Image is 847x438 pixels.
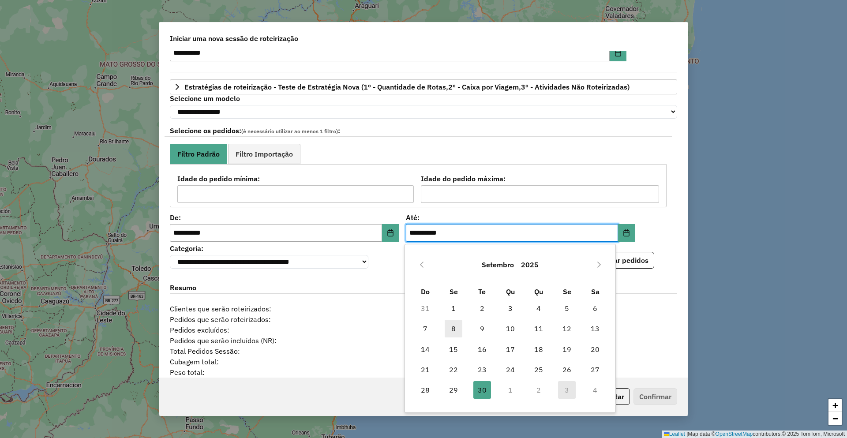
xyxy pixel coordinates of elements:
span: 18 [530,341,547,358]
td: 22 [439,359,468,380]
td: 11 [525,318,553,339]
span: Se [450,287,458,296]
td: 1 [439,298,468,318]
span: Clientes que serão roteirizados: [165,303,380,314]
span: − [832,413,838,424]
div: Map data © contributors,© 2025 TomTom, Microsoft [662,431,847,438]
td: 14 [411,339,439,359]
span: 12 [558,320,576,337]
span: 9 [473,320,491,337]
label: Até: [406,212,635,223]
span: | [686,431,688,437]
td: 4 [525,298,553,318]
td: 26 [553,359,581,380]
label: Selecione os pedidos: : [165,125,672,137]
td: 28 [411,380,439,400]
td: 3 [553,380,581,400]
td: 20 [581,339,609,359]
td: 21 [411,359,439,380]
td: 3 [496,298,525,318]
span: Filtro Importação [236,150,293,157]
td: 16 [468,339,496,359]
button: Next Month [592,258,606,272]
span: 29 [445,381,462,399]
span: 21 [416,361,434,378]
td: 4 [581,380,609,400]
span: 23 [473,361,491,378]
button: Choose Date [618,224,635,242]
span: 17 [502,341,519,358]
td: 8 [439,318,468,339]
span: Peso total: [165,367,380,378]
div: 0 [380,314,467,325]
span: 26 [558,361,576,378]
span: Pedidos que serão incluídos (NR): [165,335,380,346]
td: 9 [468,318,496,339]
div: 0 [380,335,467,346]
label: Selecione um modelo [170,93,677,104]
span: 28 [416,381,434,399]
label: Idade do pedido máxima: [421,173,660,184]
button: Choose Date [382,224,399,242]
div: Choose Date [405,244,616,413]
div: 0,00 [380,367,467,378]
span: 2 [473,299,491,317]
button: Choose Year [517,254,542,275]
span: 27 [586,361,604,378]
span: 11 [530,320,547,337]
span: 4 [530,299,547,317]
span: 1 [445,299,462,317]
span: 15 [445,341,462,358]
span: Filtro Padrão [177,150,220,157]
td: 24 [496,359,525,380]
span: 8 [445,320,462,337]
td: 31 [411,298,439,318]
a: Leaflet [664,431,685,437]
a: Zoom out [828,412,842,425]
span: 7 [416,320,434,337]
td: 7 [411,318,439,339]
button: Previous Month [415,258,429,272]
span: 14 [416,341,434,358]
label: Idade do pedido mínima: [177,173,414,184]
label: De: [170,212,399,223]
td: 5 [553,298,581,318]
button: Choose Month [478,254,517,275]
a: Estratégias de roteirização - Teste de Estratégia Nova (1º - Quantidade de Rotas,2º - Caixa por V... [170,79,677,94]
span: Se [563,287,571,296]
td: 23 [468,359,496,380]
span: Estratégias de roteirização - Teste de Estratégia Nova (1º - Quantidade de Rotas,2º - Caixa por V... [184,83,630,90]
td: 12 [553,318,581,339]
span: Te [478,287,486,296]
span: Sa [591,287,600,296]
span: Iniciar uma nova sessão de roteirização [170,33,298,44]
td: 17 [496,339,525,359]
td: 15 [439,339,468,359]
td: 19 [553,339,581,359]
span: 25 [530,361,547,378]
span: + [832,400,838,411]
button: Choose Date [610,44,626,62]
td: 25 [525,359,553,380]
span: 22 [445,361,462,378]
td: 2 [468,298,496,318]
span: Do [421,287,430,296]
a: Zoom in [828,399,842,412]
span: Qu [534,287,543,296]
td: 10 [496,318,525,339]
span: 30 [473,381,491,399]
div: 0 [380,303,467,314]
span: 24 [502,361,519,378]
span: 6 [586,299,604,317]
span: 3 [502,299,519,317]
span: (é necessário utilizar ao menos 1 filtro) [241,128,338,135]
button: Filtrar pedidos [595,252,654,269]
label: Categoria: [170,243,368,254]
td: 30 [468,380,496,400]
label: Resumo [170,282,677,294]
span: 10 [502,320,519,337]
span: Pedidos que serão roteirizados: [165,314,380,325]
a: OpenStreetMap [716,431,753,437]
span: Cubagem total: [165,356,380,367]
td: 29 [439,380,468,400]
